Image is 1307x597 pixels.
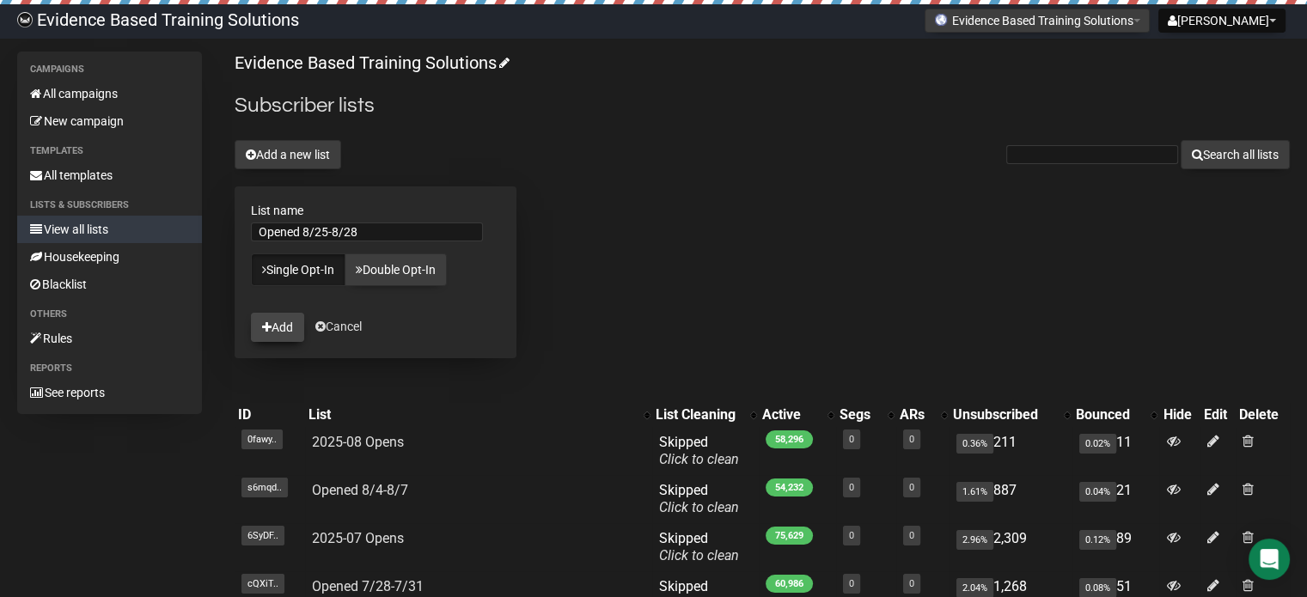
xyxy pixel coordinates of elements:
[17,107,202,135] a: New campaign
[659,499,739,515] a: Click to clean
[17,325,202,352] a: Rules
[900,406,932,423] div: ARs
[17,12,33,27] img: 6a635aadd5b086599a41eda90e0773ac
[1249,539,1290,580] div: Open Intercom Messenger
[656,406,742,423] div: List Cleaning
[241,478,288,497] span: s6mqd..
[305,403,652,427] th: List: No sort applied, activate to apply an ascending sort
[659,482,739,515] span: Skipped
[909,482,914,493] a: 0
[17,271,202,298] a: Blacklist
[1072,523,1159,571] td: 89
[652,403,759,427] th: List Cleaning: No sort applied, activate to apply an ascending sort
[1079,434,1116,454] span: 0.02%
[235,90,1290,121] h2: Subscriber lists
[312,434,404,450] a: 2025-08 Opens
[1072,475,1159,523] td: 21
[849,482,854,493] a: 0
[840,406,879,423] div: Segs
[17,59,202,80] li: Campaigns
[238,406,302,423] div: ID
[235,140,341,169] button: Add a new list
[241,429,283,449] span: 0fawy..
[241,574,284,594] span: cQXiT..
[1204,406,1232,423] div: Edit
[251,222,483,241] input: The name of your new list
[1236,403,1290,427] th: Delete: No sort applied, sorting is disabled
[925,9,1150,33] button: Evidence Based Training Solutions
[1079,530,1116,550] span: 0.12%
[659,530,739,563] span: Skipped
[849,578,854,589] a: 0
[934,13,948,27] img: favicons
[950,403,1072,427] th: Unsubscribed: No sort applied, activate to apply an ascending sort
[659,451,739,467] a: Click to clean
[759,403,836,427] th: Active: No sort applied, activate to apply an ascending sort
[312,530,404,546] a: 2025-07 Opens
[17,358,202,379] li: Reports
[766,575,813,593] span: 60,986
[836,403,896,427] th: Segs: No sort applied, activate to apply an ascending sort
[312,578,424,594] a: Opened 7/28-7/31
[251,253,345,286] a: Single Opt-In
[17,195,202,216] li: Lists & subscribers
[1072,427,1159,475] td: 11
[235,52,507,73] a: Evidence Based Training Solutions
[1079,482,1116,502] span: 0.04%
[1181,140,1290,169] button: Search all lists
[950,475,1072,523] td: 887
[17,243,202,271] a: Housekeeping
[766,430,813,448] span: 58,296
[1072,403,1159,427] th: Bounced: No sort applied, activate to apply an ascending sort
[17,379,202,406] a: See reports
[312,482,408,498] a: Opened 8/4-8/7
[315,320,362,333] a: Cancel
[659,547,739,563] a: Click to clean
[308,406,635,423] div: List
[235,403,305,427] th: ID: No sort applied, sorting is disabled
[762,406,819,423] div: Active
[17,304,202,325] li: Others
[1200,403,1236,427] th: Edit: No sort applied, sorting is disabled
[956,482,993,502] span: 1.61%
[251,313,304,342] button: Add
[1239,406,1286,423] div: Delete
[1076,406,1142,423] div: Bounced
[1163,406,1197,423] div: Hide
[241,526,284,545] span: 6SyDF..
[950,427,1072,475] td: 211
[251,203,500,218] label: List name
[909,530,914,541] a: 0
[849,434,854,445] a: 0
[659,434,739,467] span: Skipped
[909,434,914,445] a: 0
[953,406,1055,423] div: Unsubscribed
[909,578,914,589] a: 0
[956,434,993,454] span: 0.36%
[766,478,813,496] span: 54,232
[17,161,202,189] a: All templates
[345,253,447,286] a: Double Opt-In
[17,80,202,107] a: All campaigns
[1158,9,1286,33] button: [PERSON_NAME]
[766,527,813,545] span: 75,629
[956,530,993,550] span: 2.96%
[1159,403,1200,427] th: Hide: No sort applied, sorting is disabled
[17,216,202,243] a: View all lists
[896,403,950,427] th: ARs: No sort applied, activate to apply an ascending sort
[849,530,854,541] a: 0
[950,523,1072,571] td: 2,309
[17,141,202,161] li: Templates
